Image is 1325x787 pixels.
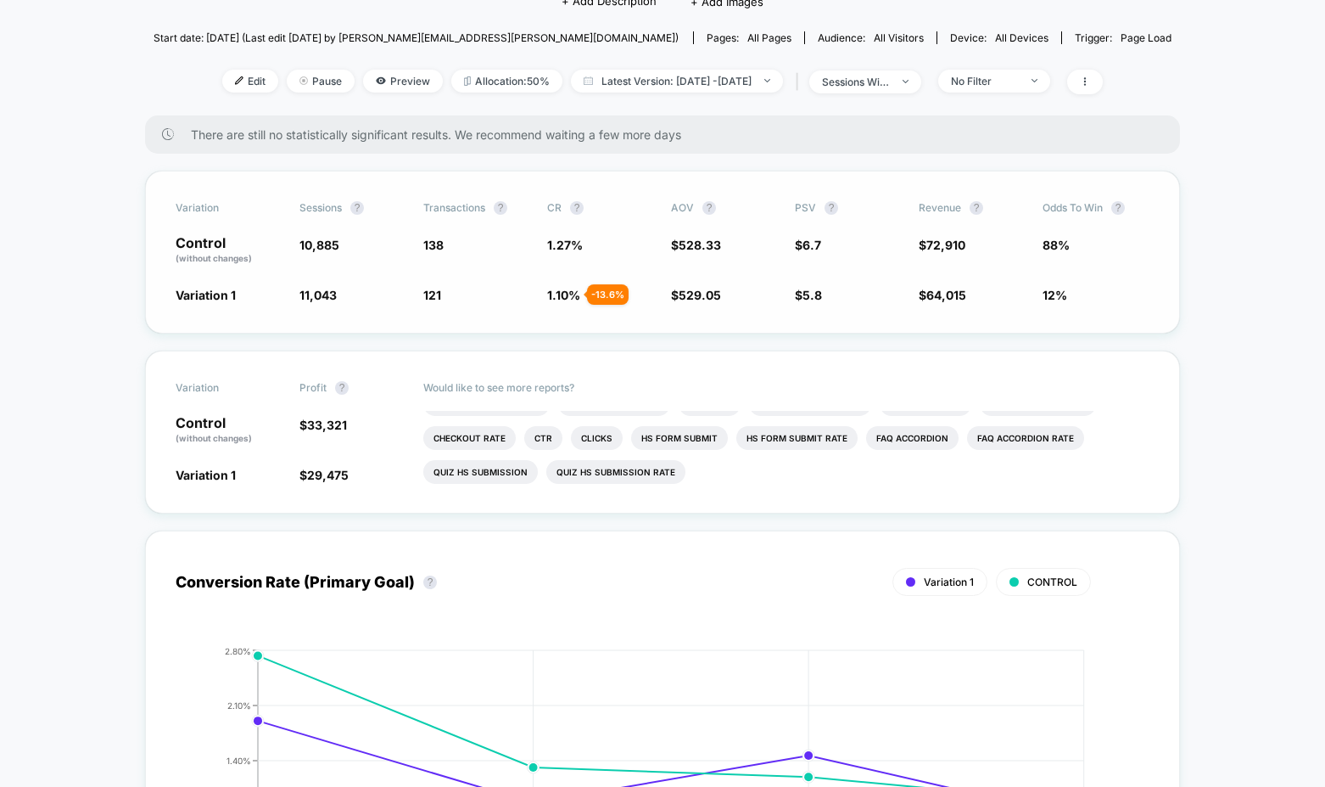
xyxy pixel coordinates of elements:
span: 33,321 [307,418,347,432]
span: $ [671,288,721,302]
li: Quiz Hs Submission Rate [546,460,685,484]
li: Faq Accordion Rate [967,426,1084,450]
span: All Visitors [874,31,924,44]
button: ? [335,381,349,395]
span: 6.7 [802,238,821,252]
span: Revenue [919,201,961,214]
span: $ [919,288,966,302]
p: Would like to see more reports? [423,381,1149,394]
li: Hs Form Submit Rate [736,426,858,450]
img: end [764,79,770,82]
span: There are still no statistically significant results. We recommend waiting a few more days [191,127,1146,142]
button: ? [423,576,437,589]
button: ? [970,201,983,215]
span: Sessions [299,201,342,214]
img: edit [235,76,243,85]
li: Checkout Rate [423,426,516,450]
span: Edit [222,70,278,93]
span: all devices [995,31,1048,44]
img: rebalance [464,76,471,86]
span: 121 [423,288,441,302]
li: Clicks [571,426,623,450]
span: 1.27 % [547,238,583,252]
span: all pages [747,31,791,44]
span: Page Load [1121,31,1171,44]
span: 1.10 % [547,288,580,302]
span: 64,015 [926,288,966,302]
button: ? [702,201,716,215]
li: Hs Form Submit [631,426,728,450]
span: Variation 1 [176,468,236,482]
span: AOV [671,201,694,214]
span: Allocation: 50% [451,70,562,93]
span: Transactions [423,201,485,214]
tspan: 2.80% [225,645,251,655]
span: CONTROL [1027,576,1077,588]
img: calendar [584,76,593,85]
span: Preview [363,70,443,93]
button: ? [825,201,838,215]
div: No Filter [951,75,1019,87]
span: Latest Version: [DATE] - [DATE] [571,70,783,93]
span: 10,885 [299,238,339,252]
li: Quiz Hs Submission [423,460,538,484]
span: $ [795,288,822,302]
div: Audience: [818,31,924,44]
span: Device: [936,31,1061,44]
button: ? [494,201,507,215]
span: CR [547,201,562,214]
img: end [1031,79,1037,82]
li: Ctr [524,426,562,450]
span: 72,910 [926,238,965,252]
span: Profit [299,381,327,394]
img: end [299,76,308,85]
span: $ [299,468,349,482]
span: $ [671,238,721,252]
span: Pause [287,70,355,93]
span: 528.33 [679,238,721,252]
span: 5.8 [802,288,822,302]
button: ? [1111,201,1125,215]
div: Pages: [707,31,791,44]
tspan: 1.40% [226,755,251,765]
span: (without changes) [176,433,252,443]
img: end [903,80,908,83]
span: PSV [795,201,816,214]
span: $ [299,418,347,432]
p: Control [176,416,282,445]
tspan: 2.10% [227,700,251,710]
span: 138 [423,238,444,252]
span: Odds to Win [1043,201,1136,215]
span: 11,043 [299,288,337,302]
span: Variation 1 [176,288,236,302]
span: 88% [1043,238,1070,252]
span: (without changes) [176,253,252,263]
span: Variation [176,201,269,215]
div: sessions with impression [822,76,890,88]
span: $ [795,238,821,252]
span: 529.05 [679,288,721,302]
span: | [791,70,809,94]
span: Start date: [DATE] (Last edit [DATE] by [PERSON_NAME][EMAIL_ADDRESS][PERSON_NAME][DOMAIN_NAME]) [154,31,679,44]
span: 29,475 [307,468,349,482]
span: Variation 1 [924,576,974,588]
p: Control [176,236,282,265]
li: Faq Accordion [866,426,959,450]
button: ? [570,201,584,215]
div: - 13.6 % [587,284,629,305]
span: Variation [176,381,269,395]
div: Trigger: [1075,31,1171,44]
button: ? [350,201,364,215]
span: 12% [1043,288,1067,302]
span: $ [919,238,965,252]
